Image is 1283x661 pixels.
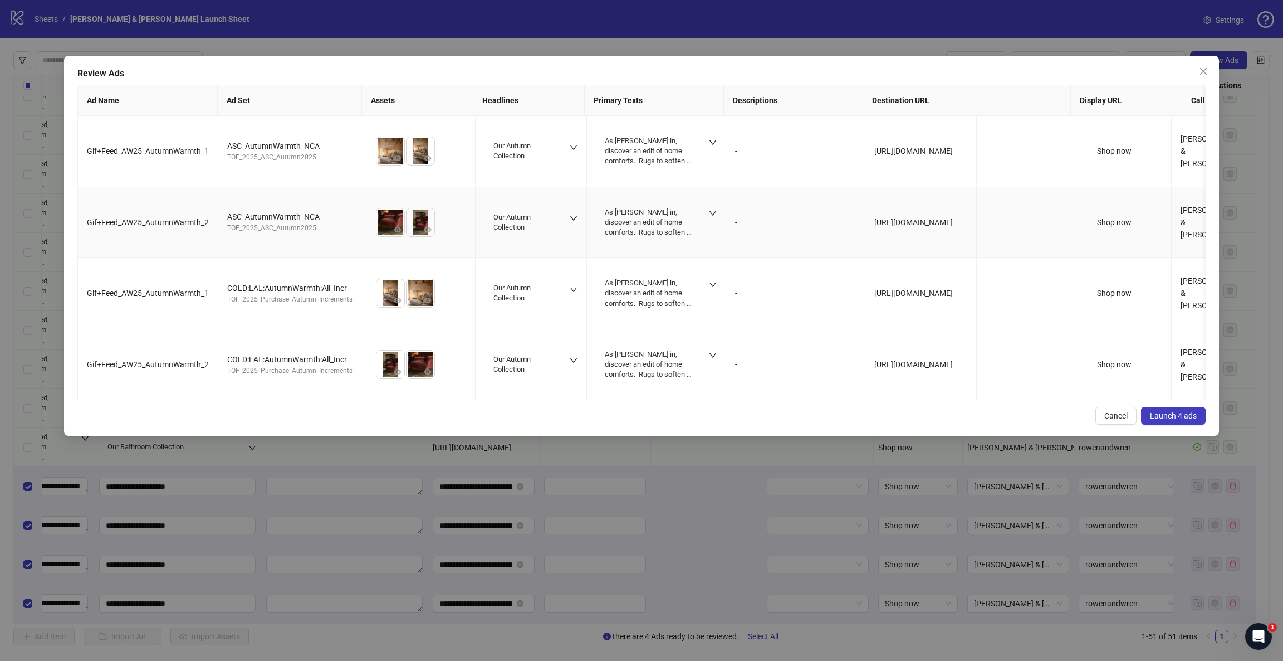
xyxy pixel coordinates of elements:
[391,152,404,165] button: Preview
[421,365,434,378] button: Preview
[605,207,694,238] div: As [PERSON_NAME] in, discover an edit of home comforts. Rugs to soften each step, lamps to cast a...
[570,144,577,152] span: down
[87,360,209,369] span: Gif+Feed_AW25_AutumnWarmth_2
[735,218,737,227] span: -
[605,349,694,380] div: As [PERSON_NAME] in, discover an edit of home comforts. Rugs to soften each step, lamps to cast a...
[709,210,717,217] span: down
[1150,411,1197,420] span: Launch 4 ads
[874,147,953,155] span: [URL][DOMAIN_NAME]
[1141,407,1206,425] button: Launch 4 ads
[227,152,355,163] div: TOF_2025_ASC_Autumn2025
[407,208,434,236] img: Asset 2
[407,279,434,307] img: Asset 2
[227,211,355,223] div: ASC_AutumnWarmth_NCA
[77,67,1206,80] div: Review Ads
[424,226,432,234] span: eye
[1194,62,1212,80] button: Close
[874,360,953,369] span: [URL][DOMAIN_NAME]
[1095,407,1137,425] button: Cancel
[87,289,209,298] span: Gif+Feed_AW25_AutumnWarmth_1
[605,136,694,167] div: As [PERSON_NAME] in, discover an edit of home comforts. Rugs to soften each step, lamps to cast a...
[87,218,209,227] span: Gif+Feed_AW25_AutumnWarmth_2
[227,282,355,294] div: COLD:LAL:AutumnWarmth:All_Incr
[407,137,434,165] img: Asset 2
[227,294,355,305] div: TOF_2025_Purchase_Autumn_Incremental
[874,218,953,227] span: [URL][DOMAIN_NAME]
[391,223,404,236] button: Preview
[424,297,432,304] span: eye
[585,85,724,116] th: Primary Texts
[735,289,737,298] span: -
[735,147,737,155] span: -
[1268,623,1277,632] span: 1
[1097,289,1132,298] span: Shop now
[709,352,717,359] span: down
[1181,133,1246,169] div: [PERSON_NAME] & [PERSON_NAME]
[394,297,401,304] span: eye
[1199,67,1208,76] span: close
[493,212,555,232] div: Our Autumn Collection
[78,85,218,116] th: Ad Name
[362,85,473,116] th: Assets
[376,351,404,378] img: Asset 1
[605,278,694,309] div: As [PERSON_NAME] in, discover an edit of home comforts. Rugs to soften each step, lamps to cast a...
[1071,85,1182,116] th: Display URL
[424,368,432,376] span: eye
[421,152,434,165] button: Preview
[391,365,404,378] button: Preview
[218,85,362,116] th: Ad Set
[394,368,401,376] span: eye
[735,360,737,369] span: -
[1097,147,1132,155] span: Shop now
[87,147,209,155] span: Gif+Feed_AW25_AutumnWarmth_1
[376,279,404,307] img: Asset 1
[394,154,401,162] span: eye
[493,354,555,375] div: Our Autumn Collection
[570,357,577,364] span: down
[1097,218,1132,227] span: Shop now
[391,294,404,307] button: Preview
[376,137,404,165] img: Asset 1
[493,283,555,303] div: Our Autumn Collection
[407,351,434,378] img: Asset 2
[421,294,434,307] button: Preview
[227,140,355,152] div: ASC_AutumnWarmth_NCA
[1097,360,1132,369] span: Shop now
[1104,411,1128,420] span: Cancel
[874,289,953,298] span: [URL][DOMAIN_NAME]
[227,366,355,376] div: TOF_2025_Purchase_Autumn_Incremental
[863,85,1071,116] th: Destination URL
[1245,623,1272,650] iframe: Intercom live chat
[570,286,577,294] span: down
[570,215,577,222] span: down
[376,208,404,236] img: Asset 1
[709,139,717,147] span: down
[394,226,401,234] span: eye
[1181,204,1246,241] div: [PERSON_NAME] & [PERSON_NAME]
[473,85,585,116] th: Headlines
[709,281,717,289] span: down
[227,353,355,366] div: COLD:LAL:AutumnWarmth:All_Incr
[424,154,432,162] span: eye
[1181,275,1246,312] div: [PERSON_NAME] & [PERSON_NAME]
[1181,346,1246,383] div: [PERSON_NAME] & [PERSON_NAME]
[1182,85,1266,116] th: Call to Action
[421,223,434,236] button: Preview
[493,141,555,161] div: Our Autumn Collection
[227,223,355,234] div: TOF_2025_ASC_Autumn2025
[724,85,863,116] th: Descriptions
